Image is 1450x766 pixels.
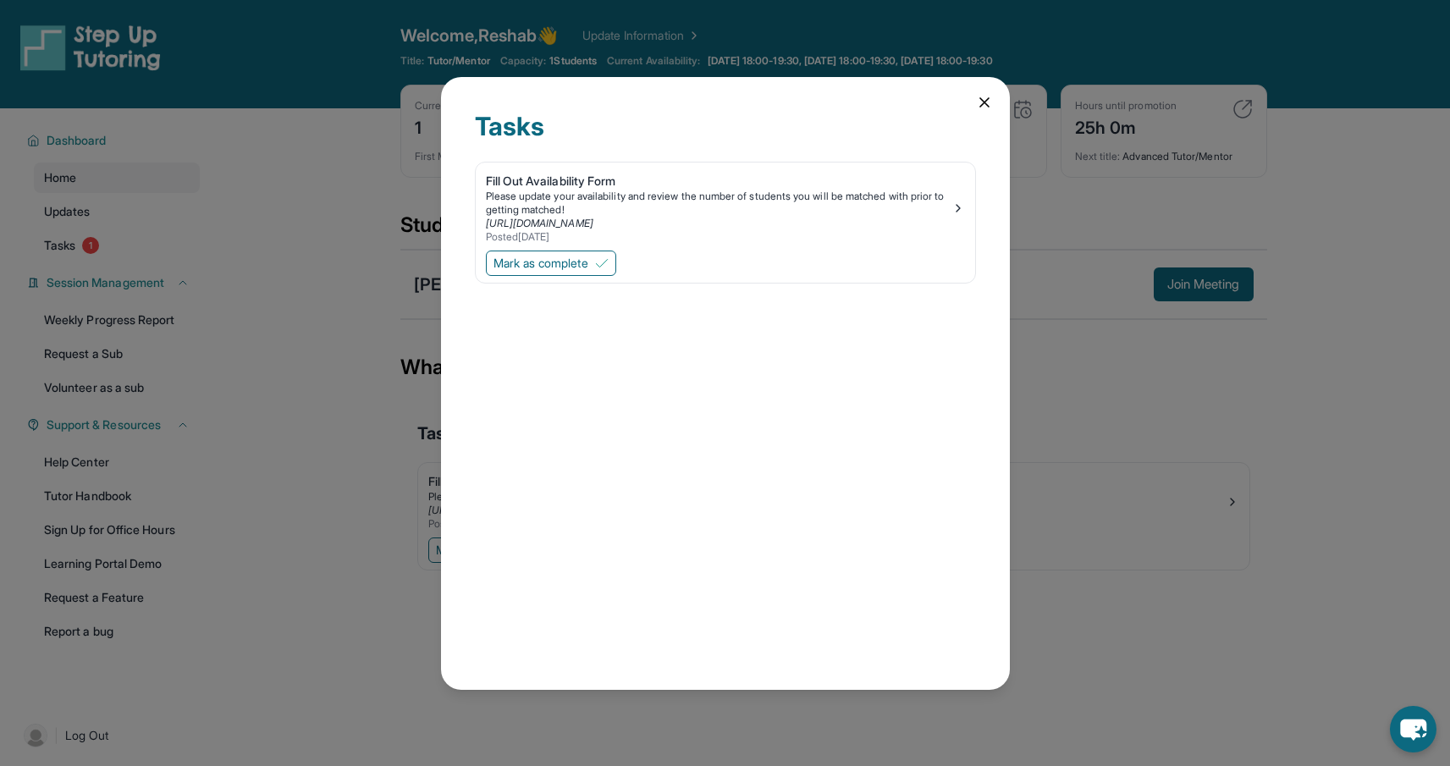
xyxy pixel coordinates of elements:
[486,230,951,244] div: Posted [DATE]
[476,163,975,247] a: Fill Out Availability FormPlease update your availability and review the number of students you w...
[1390,706,1436,752] button: chat-button
[486,217,593,229] a: [URL][DOMAIN_NAME]
[486,190,951,217] div: Please update your availability and review the number of students you will be matched with prior ...
[475,111,976,162] div: Tasks
[486,251,616,276] button: Mark as complete
[595,256,609,270] img: Mark as complete
[486,173,951,190] div: Fill Out Availability Form
[493,255,588,272] span: Mark as complete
